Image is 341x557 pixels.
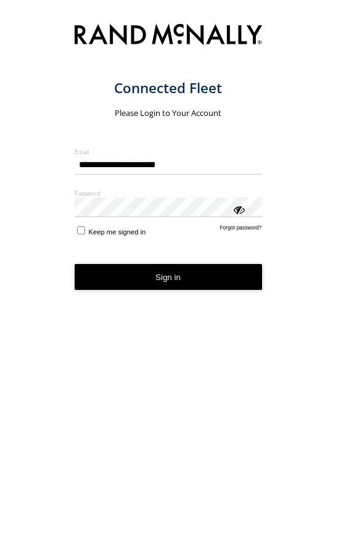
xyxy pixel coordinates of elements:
[75,107,262,118] h2: Please Login to Your Account
[75,264,262,290] button: Sign in
[75,148,262,156] label: Email
[75,17,282,552] form: main
[220,225,261,236] a: Forgot password?
[232,203,245,215] div: ViewPassword
[77,226,85,234] input: Keep me signed in
[75,22,262,50] img: Rand McNally
[75,189,262,197] label: Password
[89,228,146,236] span: Keep me signed in
[75,79,262,97] h1: Connected Fleet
